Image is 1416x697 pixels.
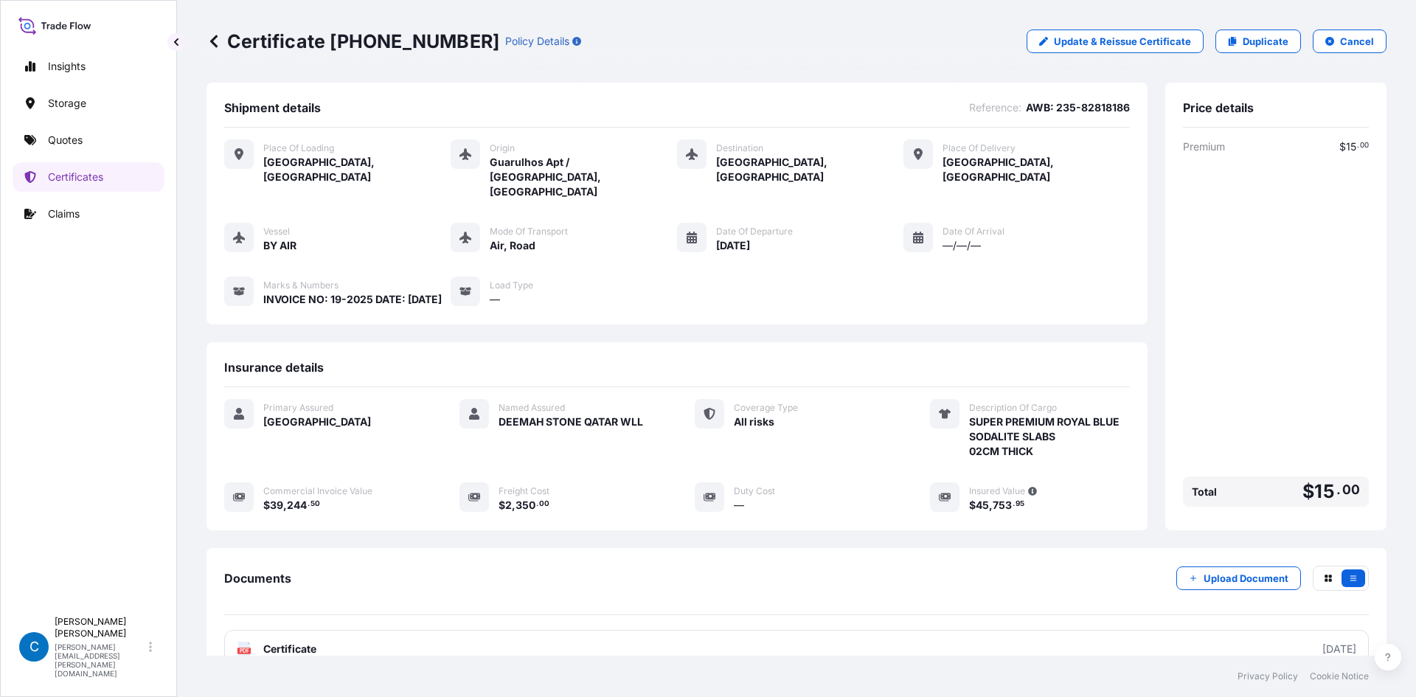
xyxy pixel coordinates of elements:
span: All risks [734,415,774,429]
p: Upload Document [1204,571,1288,586]
span: $ [1339,142,1346,152]
p: Policy Details [505,34,569,49]
span: Insurance details [224,360,324,375]
p: Certificate [PHONE_NUMBER] [206,30,499,53]
span: Vessel [263,226,290,237]
span: 39 [270,500,283,510]
a: Update & Reissue Certificate [1027,30,1204,53]
span: . [1013,502,1015,507]
span: — [734,498,744,513]
span: 350 [516,500,535,510]
a: Quotes [13,125,164,155]
span: Shipment details [224,100,321,115]
span: Place of Loading [263,142,334,154]
p: Quotes [48,133,83,148]
span: . [1357,143,1359,148]
span: $ [969,500,976,510]
button: Upload Document [1176,566,1301,590]
span: 50 [310,502,320,507]
span: . [536,502,538,507]
span: Description Of Cargo [969,402,1057,414]
span: Origin [490,142,515,154]
text: PDF [240,648,249,653]
a: Claims [13,199,164,229]
span: 45 [976,500,989,510]
span: DEEMAH STONE QATAR WLL [499,415,643,429]
span: Duty Cost [734,485,775,497]
p: Duplicate [1243,34,1288,49]
span: 15 [1346,142,1356,152]
span: 00 [539,502,549,507]
span: Mode of Transport [490,226,568,237]
span: Insured Value [969,485,1025,497]
span: , [283,500,287,510]
span: Freight Cost [499,485,549,497]
a: Duplicate [1215,30,1301,53]
p: Insights [48,59,86,74]
span: — [490,292,500,307]
span: 95 [1016,502,1024,507]
p: [PERSON_NAME][EMAIL_ADDRESS][PERSON_NAME][DOMAIN_NAME] [55,642,146,678]
a: Certificates [13,162,164,192]
span: Total [1192,485,1217,499]
span: BY AIR [263,238,296,253]
span: . [1336,485,1341,494]
span: —/—/— [943,238,981,253]
span: Documents [224,571,291,586]
span: [GEOGRAPHIC_DATA], [GEOGRAPHIC_DATA] [263,155,451,184]
span: 2 [505,500,512,510]
span: 00 [1342,485,1360,494]
p: Storage [48,96,86,111]
span: 00 [1360,143,1369,148]
span: Commercial Invoice Value [263,485,372,497]
span: 753 [993,500,1012,510]
a: Cookie Notice [1310,670,1369,682]
span: Named Assured [499,402,565,414]
span: AWB: 235-82818186 [1026,100,1130,115]
span: , [989,500,993,510]
span: Primary Assured [263,402,333,414]
p: Claims [48,207,80,221]
span: Destination [716,142,763,154]
span: , [512,500,516,510]
span: Coverage Type [734,402,798,414]
span: [GEOGRAPHIC_DATA], [GEOGRAPHIC_DATA] [943,155,1130,184]
span: Air, Road [490,238,535,253]
span: Price details [1183,100,1254,115]
p: [PERSON_NAME] [PERSON_NAME] [55,616,146,639]
p: Update & Reissue Certificate [1054,34,1191,49]
span: Reference : [969,100,1021,115]
span: Certificate [263,642,316,656]
span: Marks & Numbers [263,280,339,291]
a: Privacy Policy [1238,670,1298,682]
span: [GEOGRAPHIC_DATA] [263,415,371,429]
a: Insights [13,52,164,81]
span: Guarulhos Apt / [GEOGRAPHIC_DATA], [GEOGRAPHIC_DATA] [490,155,677,199]
span: . [308,502,310,507]
span: $ [263,500,270,510]
span: SUPER PREMIUM ROYAL BLUE SODALITE SLABS 02CM THICK [969,415,1130,459]
button: Cancel [1313,30,1386,53]
span: [DATE] [716,238,750,253]
span: $ [1302,482,1314,501]
span: C [29,639,39,654]
span: 15 [1314,482,1334,501]
span: Place of Delivery [943,142,1016,154]
span: Premium [1183,139,1225,154]
span: Date of Departure [716,226,793,237]
a: Storage [13,89,164,118]
span: Load Type [490,280,533,291]
span: INVOICE NO: 19-2025 DATE: [DATE] [263,292,442,307]
span: $ [499,500,505,510]
span: Date of Arrival [943,226,1004,237]
p: Certificates [48,170,103,184]
span: 244 [287,500,307,510]
div: [DATE] [1322,642,1356,656]
span: [GEOGRAPHIC_DATA], [GEOGRAPHIC_DATA] [716,155,903,184]
a: PDFCertificate[DATE] [224,630,1369,668]
p: Cancel [1340,34,1374,49]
